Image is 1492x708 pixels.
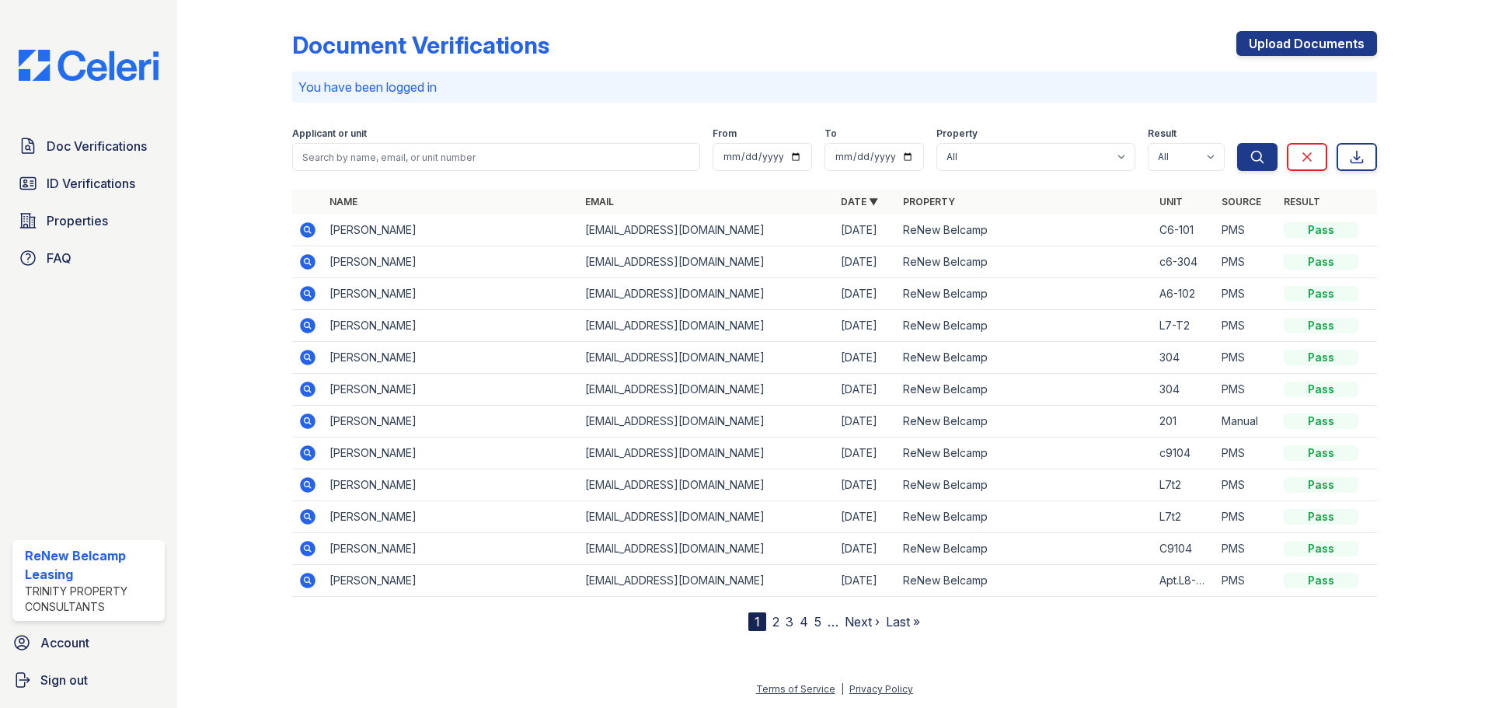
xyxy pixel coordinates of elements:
td: [PERSON_NAME] [323,278,579,310]
span: Account [40,633,89,652]
div: Pass [1284,286,1358,302]
td: ReNew Belcamp [897,246,1152,278]
td: C9104 [1153,533,1215,565]
a: Doc Verifications [12,131,165,162]
td: ReNew Belcamp [897,214,1152,246]
a: Last » [886,614,920,630]
div: Pass [1284,477,1358,493]
td: [DATE] [835,278,897,310]
div: Pass [1284,445,1358,461]
label: Applicant or unit [292,127,367,140]
td: C6-101 [1153,214,1215,246]
a: Properties [12,205,165,236]
td: [EMAIL_ADDRESS][DOMAIN_NAME] [579,533,835,565]
img: CE_Logo_Blue-a8612792a0a2168367f1c8372b55b34899dd931a85d93a1a3d3e32e68fde9ad4.png [6,50,171,81]
a: Unit [1159,196,1183,208]
td: L7t2 [1153,469,1215,501]
td: [PERSON_NAME] [323,501,579,533]
label: To [824,127,837,140]
div: Pass [1284,254,1358,270]
div: Pass [1284,541,1358,556]
td: [DATE] [835,469,897,501]
td: 201 [1153,406,1215,438]
td: [DATE] [835,374,897,406]
td: ReNew Belcamp [897,438,1152,469]
td: [DATE] [835,533,897,565]
span: Sign out [40,671,88,689]
input: Search by name, email, or unit number [292,143,700,171]
td: [PERSON_NAME] [323,374,579,406]
div: Pass [1284,350,1358,365]
td: PMS [1215,214,1278,246]
a: 5 [814,614,821,630]
a: Account [6,627,171,658]
td: Manual [1215,406,1278,438]
td: [DATE] [835,406,897,438]
div: Pass [1284,573,1358,588]
a: Source [1222,196,1261,208]
td: [DATE] [835,214,897,246]
td: ReNew Belcamp [897,565,1152,597]
label: Result [1148,127,1177,140]
td: [EMAIL_ADDRESS][DOMAIN_NAME] [579,565,835,597]
td: [DATE] [835,565,897,597]
td: PMS [1215,469,1278,501]
td: [EMAIL_ADDRESS][DOMAIN_NAME] [579,310,835,342]
td: [PERSON_NAME] [323,342,579,374]
td: [EMAIL_ADDRESS][DOMAIN_NAME] [579,246,835,278]
span: Doc Verifications [47,137,147,155]
a: FAQ [12,242,165,274]
td: PMS [1215,278,1278,310]
div: | [841,683,844,695]
td: PMS [1215,310,1278,342]
div: Trinity Property Consultants [25,584,159,615]
td: [PERSON_NAME] [323,310,579,342]
td: ReNew Belcamp [897,374,1152,406]
a: Date ▼ [841,196,878,208]
td: [DATE] [835,342,897,374]
td: PMS [1215,342,1278,374]
td: [PERSON_NAME] [323,438,579,469]
a: 4 [800,614,808,630]
a: Terms of Service [756,683,835,695]
td: [DATE] [835,438,897,469]
td: ReNew Belcamp [897,406,1152,438]
td: [DATE] [835,246,897,278]
td: ReNew Belcamp [897,501,1152,533]
a: Next › [845,614,880,630]
div: Pass [1284,382,1358,397]
div: ReNew Belcamp Leasing [25,546,159,584]
td: [EMAIL_ADDRESS][DOMAIN_NAME] [579,501,835,533]
td: [PERSON_NAME] [323,565,579,597]
button: Sign out [6,664,171,696]
a: Email [585,196,614,208]
span: … [828,612,838,631]
td: [PERSON_NAME] [323,214,579,246]
a: ID Verifications [12,168,165,199]
div: Pass [1284,222,1358,238]
td: PMS [1215,501,1278,533]
td: c9104 [1153,438,1215,469]
td: 304 [1153,374,1215,406]
td: ReNew Belcamp [897,278,1152,310]
td: PMS [1215,533,1278,565]
td: ReNew Belcamp [897,533,1152,565]
td: PMS [1215,565,1278,597]
td: Apt.L8-202 [1153,565,1215,597]
a: Privacy Policy [849,683,913,695]
td: [EMAIL_ADDRESS][DOMAIN_NAME] [579,214,835,246]
td: ReNew Belcamp [897,310,1152,342]
a: Property [903,196,955,208]
span: Properties [47,211,108,230]
label: From [713,127,737,140]
td: [EMAIL_ADDRESS][DOMAIN_NAME] [579,406,835,438]
a: Name [329,196,357,208]
span: FAQ [47,249,71,267]
div: Document Verifications [292,31,549,59]
td: [EMAIL_ADDRESS][DOMAIN_NAME] [579,278,835,310]
td: 304 [1153,342,1215,374]
td: [DATE] [835,501,897,533]
div: Pass [1284,509,1358,525]
td: c6-304 [1153,246,1215,278]
div: Pass [1284,413,1358,429]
